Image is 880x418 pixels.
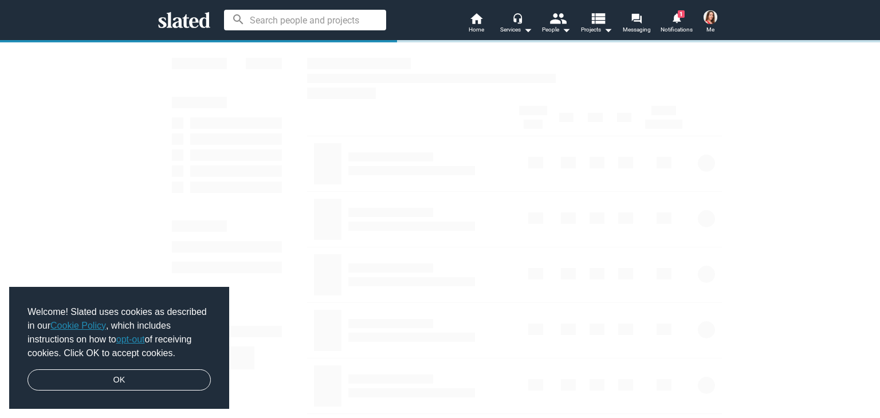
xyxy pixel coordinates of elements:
[671,12,682,23] mat-icon: notifications
[661,23,693,37] span: Notifications
[469,23,484,37] span: Home
[536,11,576,37] button: People
[500,23,532,37] div: Services
[590,10,606,26] mat-icon: view_list
[469,11,483,25] mat-icon: home
[706,23,714,37] span: Me
[601,23,615,37] mat-icon: arrow_drop_down
[116,334,145,344] a: opt-out
[542,23,571,37] div: People
[27,369,211,391] a: dismiss cookie message
[224,10,386,30] input: Search people and projects
[456,11,496,37] a: Home
[697,8,724,38] button: Mariel FerryMe
[616,11,657,37] a: Messaging
[576,11,616,37] button: Projects
[631,13,642,23] mat-icon: forum
[678,10,685,18] span: 1
[657,11,697,37] a: 1Notifications
[623,23,651,37] span: Messaging
[549,10,566,26] mat-icon: people
[521,23,535,37] mat-icon: arrow_drop_down
[27,305,211,360] span: Welcome! Slated uses cookies as described in our , which includes instructions on how to of recei...
[581,23,612,37] span: Projects
[559,23,573,37] mat-icon: arrow_drop_down
[9,287,229,409] div: cookieconsent
[704,10,717,24] img: Mariel Ferry
[50,321,106,330] a: Cookie Policy
[496,11,536,37] button: Services
[512,13,522,23] mat-icon: headset_mic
